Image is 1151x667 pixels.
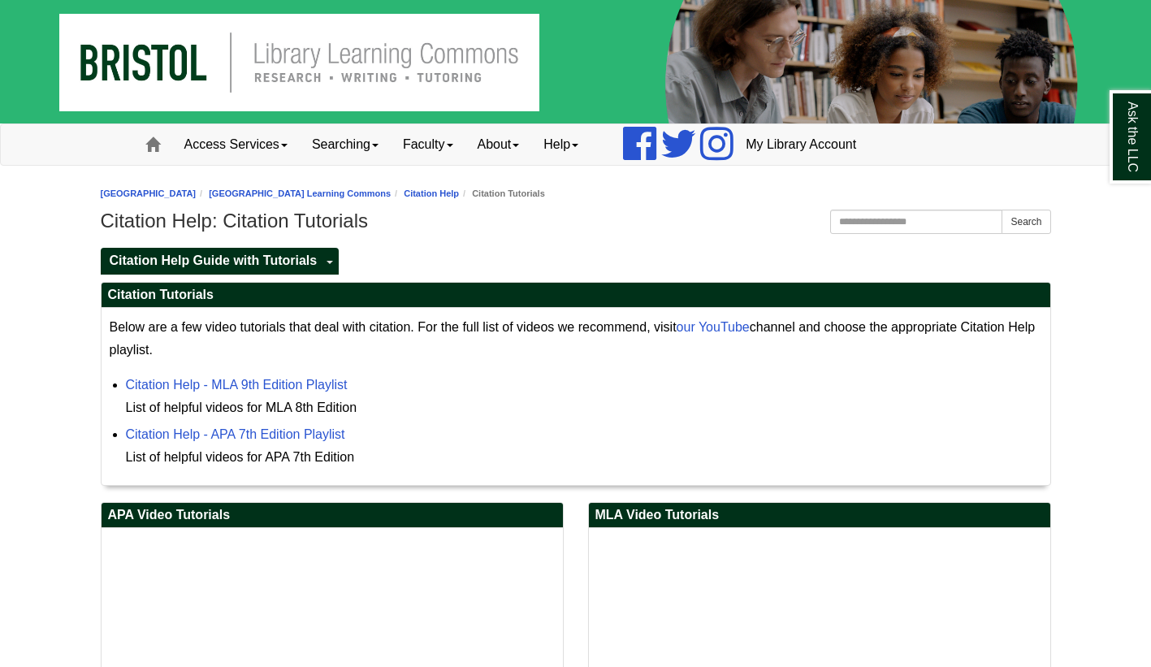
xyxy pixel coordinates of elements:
a: Searching [300,124,391,165]
h2: APA Video Tutorials [102,503,563,528]
div: List of helpful videos for APA 7th Edition [126,446,1042,469]
span: Below are a few video tutorials that deal with citation. For the full list of videos we recommend... [110,320,1036,357]
a: our YouTube [677,320,750,334]
div: Guide Pages [101,246,1051,274]
a: Citation Help - MLA 9th Edition Playlist [126,378,348,392]
a: [GEOGRAPHIC_DATA] [101,188,197,198]
nav: breadcrumb [101,186,1051,201]
li: Citation Tutorials [459,186,545,201]
span: Citation Help Guide with Tutorials [110,253,318,267]
a: Citation Help [404,188,459,198]
a: Help [531,124,591,165]
div: List of helpful videos for MLA 8th Edition [126,396,1042,419]
h2: Citation Tutorials [102,283,1050,308]
a: Faculty [391,124,465,165]
h1: Citation Help: Citation Tutorials [101,210,1051,232]
button: Search [1002,210,1050,234]
a: [GEOGRAPHIC_DATA] Learning Commons [209,188,391,198]
a: Access Services [172,124,300,165]
a: My Library Account [733,124,868,165]
a: Citation Help Guide with Tutorials [101,248,322,275]
a: Citation Help - APA 7th Edition Playlist [126,427,345,441]
a: About [465,124,532,165]
h2: MLA Video Tutorials [589,503,1050,528]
